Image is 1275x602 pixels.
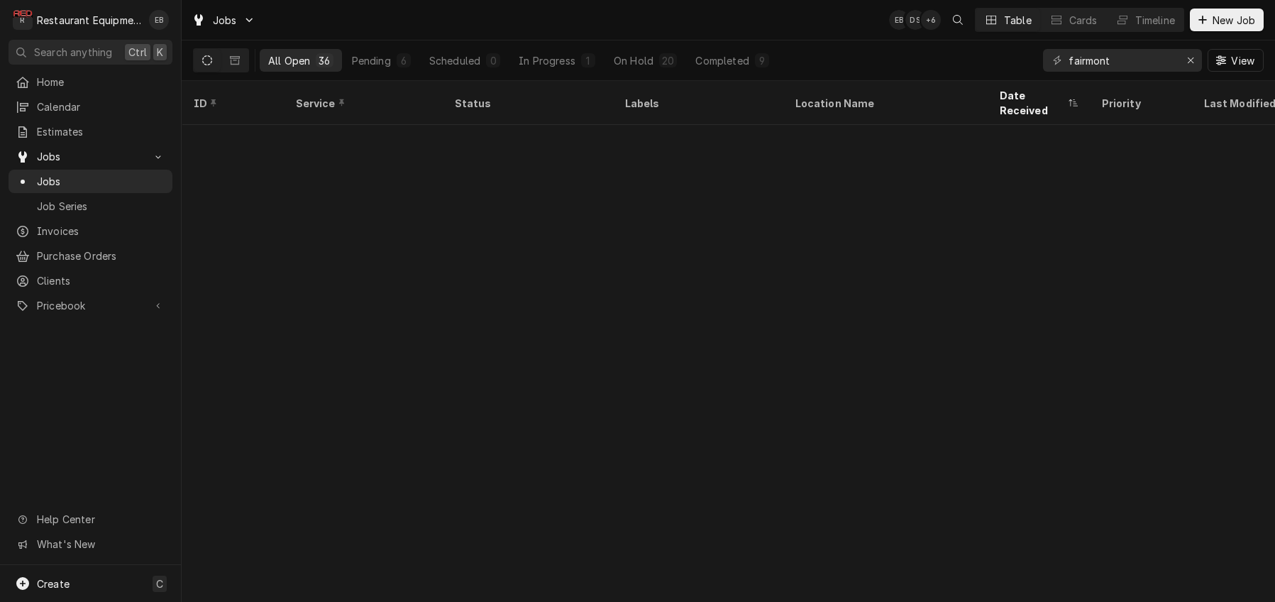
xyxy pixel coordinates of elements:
span: Ctrl [128,45,147,60]
div: 36 [319,53,330,68]
div: 9 [758,53,766,68]
div: Timeline [1135,13,1175,28]
a: Go to What's New [9,532,172,556]
a: Estimates [9,120,172,143]
div: Pending [352,53,391,68]
div: Cards [1069,13,1098,28]
div: On Hold [614,53,653,68]
span: Clients [37,273,165,288]
div: R [13,10,33,30]
button: Search anythingCtrlK [9,40,172,65]
div: All Open [268,53,310,68]
a: Jobs [9,170,172,193]
div: Service [295,96,429,111]
div: Restaurant Equipment Diagnostics [37,13,141,28]
a: Go to Jobs [186,9,261,32]
div: Status [454,96,599,111]
div: Table [1004,13,1032,28]
div: Derek Stewart's Avatar [905,10,925,30]
div: In Progress [519,53,575,68]
div: 0 [489,53,497,68]
div: Labels [624,96,772,111]
span: Jobs [37,174,165,189]
div: EB [149,10,169,30]
div: Date Received [999,88,1064,118]
a: Calendar [9,95,172,119]
button: View [1208,49,1264,72]
a: Go to Jobs [9,145,172,168]
span: What's New [37,537,164,552]
a: Go to Pricebook [9,294,172,317]
div: 20 [662,53,674,68]
span: Estimates [37,124,165,139]
span: Pricebook [37,298,144,313]
div: + 6 [921,10,941,30]
button: Erase input [1179,49,1202,72]
span: New Job [1210,13,1258,28]
span: Jobs [37,149,144,164]
a: Home [9,70,172,94]
span: Invoices [37,224,165,239]
span: Create [37,578,70,590]
span: Search anything [34,45,112,60]
span: Home [37,75,165,89]
div: Completed [695,53,749,68]
div: DS [905,10,925,30]
span: Help Center [37,512,164,527]
span: View [1228,53,1257,68]
span: Job Series [37,199,165,214]
a: Job Series [9,195,172,218]
a: Go to Help Center [9,508,172,531]
div: Emily Bird's Avatar [149,10,169,30]
div: Emily Bird's Avatar [889,10,909,30]
div: EB [889,10,909,30]
div: ID [193,96,270,111]
div: 1 [584,53,592,68]
div: Priority [1101,96,1178,111]
a: Invoices [9,219,172,243]
input: Keyword search [1069,49,1175,72]
button: New Job [1190,9,1264,31]
span: C [156,576,163,591]
div: 6 [399,53,408,68]
div: Restaurant Equipment Diagnostics's Avatar [13,10,33,30]
a: Purchase Orders [9,244,172,268]
span: Jobs [213,13,237,28]
span: K [157,45,163,60]
span: Calendar [37,99,165,114]
div: Location Name [795,96,973,111]
button: Open search [946,9,969,31]
div: Scheduled [429,53,480,68]
a: Clients [9,269,172,292]
span: Purchase Orders [37,248,165,263]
